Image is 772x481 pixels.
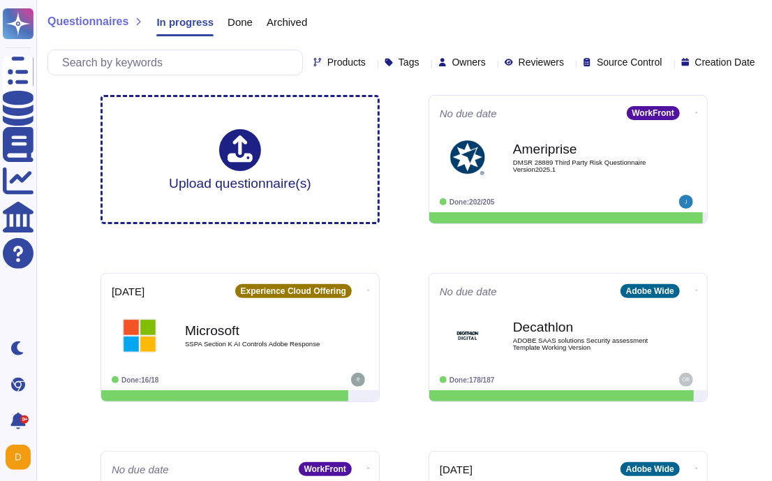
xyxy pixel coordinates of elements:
[3,442,40,473] button: user
[513,337,653,350] span: ADOBE SAAS solutions Security assessment Template Working Version
[185,324,325,337] b: Microsoft
[235,284,352,298] div: Experience Cloud Offering
[597,57,662,67] span: Source Control
[55,50,302,75] input: Search by keywords
[228,17,253,27] span: Done
[513,320,653,334] b: Decathlon
[621,284,680,298] div: Adobe Wide
[450,318,485,353] img: Logo
[299,462,352,476] div: WorkFront
[513,159,653,172] span: DMSR 28889 Third Party Risk Questionnaire Version2025.1
[121,376,158,384] span: Done: 16/18
[185,341,325,348] span: SSPA Section K AI Controls Adobe Response
[440,108,497,119] span: No due date
[695,57,755,67] span: Creation Date
[440,464,473,475] span: [DATE]
[169,129,311,190] div: Upload questionnaire(s)
[440,286,497,297] span: No due date
[621,462,680,476] div: Adobe Wide
[679,373,693,387] img: user
[327,57,366,67] span: Products
[450,376,495,384] span: Done: 178/187
[513,142,653,156] b: Ameriprise
[112,464,169,475] span: No due date
[122,318,157,353] img: Logo
[399,57,420,67] span: Tags
[6,445,31,470] img: user
[20,415,29,424] div: 9+
[519,57,564,67] span: Reviewers
[351,373,365,387] img: user
[112,286,144,297] span: [DATE]
[627,106,680,120] div: WorkFront
[452,57,486,67] span: Owners
[156,17,214,27] span: In progress
[47,16,128,27] span: Questionnaires
[450,140,485,175] img: Logo
[679,195,693,209] img: user
[450,198,495,206] span: Done: 202/205
[267,17,307,27] span: Archived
